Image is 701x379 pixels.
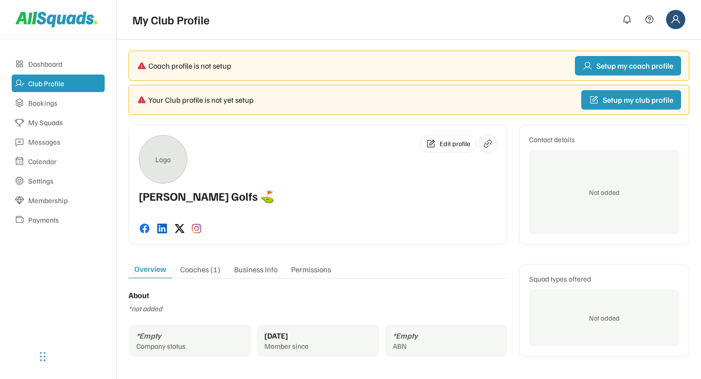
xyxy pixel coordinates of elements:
[148,94,581,106] div: Your Club profile is not yet setup
[581,90,681,110] button: Setup my club profile
[28,157,102,166] div: Calendar
[393,331,418,341] div: *Empty
[603,95,673,104] span: Setup my club profile
[155,155,171,164] div: Logo
[28,98,102,108] div: Bookings
[529,274,679,284] div: Squad types offered
[132,11,210,28] div: My Club Profile
[129,290,149,300] div: About
[666,10,685,29] img: Frame%2018.svg
[129,264,172,278] div: Overview
[148,60,575,72] div: Coach profile is not setup
[589,187,620,197] div: Not added
[136,341,243,351] div: Company status
[285,265,337,278] div: Permissions
[28,59,102,69] div: Dashboard
[28,118,102,127] div: My Squads
[28,79,102,88] div: Club Profile
[28,176,102,186] div: Settings
[420,135,477,152] button: Edit profile
[129,304,507,313] div: *not added
[28,196,102,205] div: Membership
[139,189,275,203] div: [PERSON_NAME] Golfs ⛳️
[28,215,102,225] div: Payments
[393,341,499,351] div: ABN
[596,61,673,70] span: Setup my coach profile
[28,137,102,147] div: Messages
[589,313,620,323] div: Not added
[575,56,681,76] button: Setup my coach profile
[228,265,283,278] div: Business Info
[440,139,470,148] span: Edit profile
[136,331,161,341] div: *Empty
[264,341,371,351] div: Member since
[529,135,679,144] div: Contact details
[264,331,288,341] div: [DATE]
[174,265,226,278] div: Coaches (1)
